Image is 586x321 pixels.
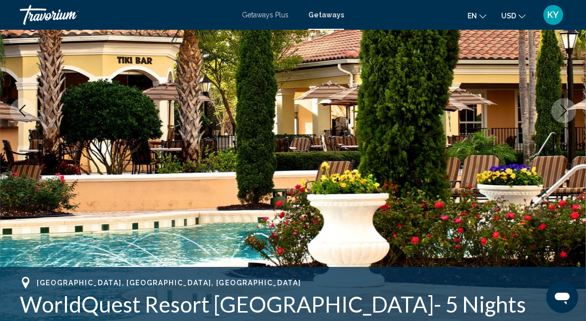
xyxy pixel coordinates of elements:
[242,11,289,19] a: Getaways Plus
[551,98,576,123] button: Next image
[308,11,344,19] a: Getaways
[20,5,232,25] a: Travorium
[548,10,559,20] span: KY
[37,279,301,287] span: [GEOGRAPHIC_DATA], [GEOGRAPHIC_DATA], [GEOGRAPHIC_DATA]
[10,98,35,123] button: Previous image
[20,291,566,317] h1: WorldQuest Resort [GEOGRAPHIC_DATA]- 5 Nights
[468,12,477,20] span: en
[501,8,526,23] button: Change currency
[546,281,578,313] iframe: Button to launch messaging window
[540,4,566,25] button: User Menu
[468,8,486,23] button: Change language
[501,12,516,20] span: USD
